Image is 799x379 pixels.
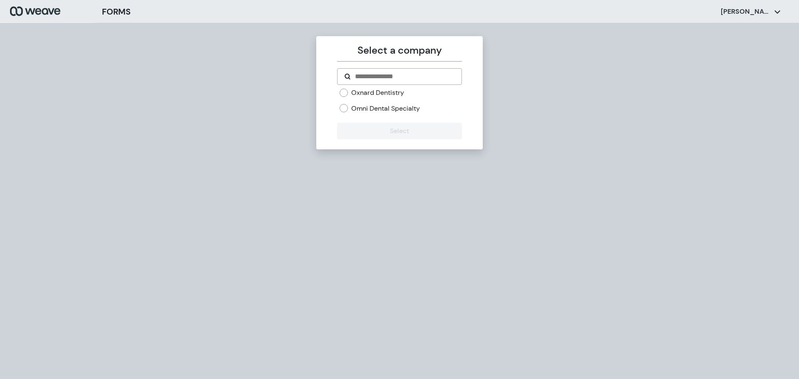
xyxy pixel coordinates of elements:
[354,72,454,82] input: Search
[721,7,771,16] p: [PERSON_NAME]
[102,5,131,18] h3: FORMS
[351,88,404,97] label: Oxnard Dentistry
[337,123,462,139] button: Select
[337,43,462,58] p: Select a company
[351,104,420,113] label: Omni Dental Specialty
